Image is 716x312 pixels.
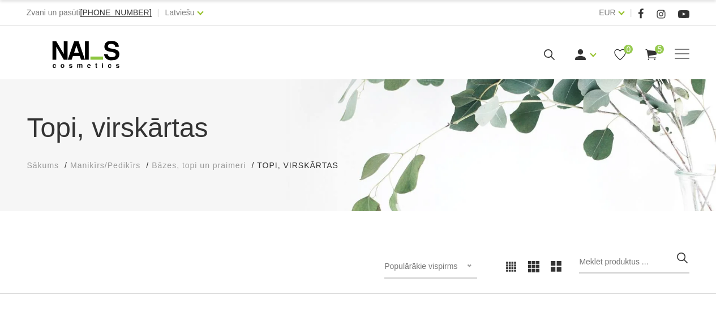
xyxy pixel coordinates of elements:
[157,6,160,20] span: |
[27,160,59,172] a: Sākums
[644,48,658,62] a: 5
[70,160,140,172] a: Manikīrs/Pedikīrs
[27,6,152,20] div: Zvani un pasūti
[27,108,689,148] h1: Topi, virskārtas
[80,8,152,17] a: [PHONE_NUMBER]
[152,160,246,172] a: Bāzes, topi un praimeri
[579,251,689,273] input: Meklēt produktus ...
[70,161,140,170] span: Manikīrs/Pedikīrs
[152,161,246,170] span: Bāzes, topi un praimeri
[257,160,349,172] li: Topi, virskārtas
[599,6,616,19] a: EUR
[655,45,664,54] span: 5
[165,6,195,19] a: Latviešu
[630,6,632,20] span: |
[27,161,59,170] span: Sākums
[384,262,457,271] span: Populārākie vispirms
[624,45,633,54] span: 0
[613,48,627,62] a: 0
